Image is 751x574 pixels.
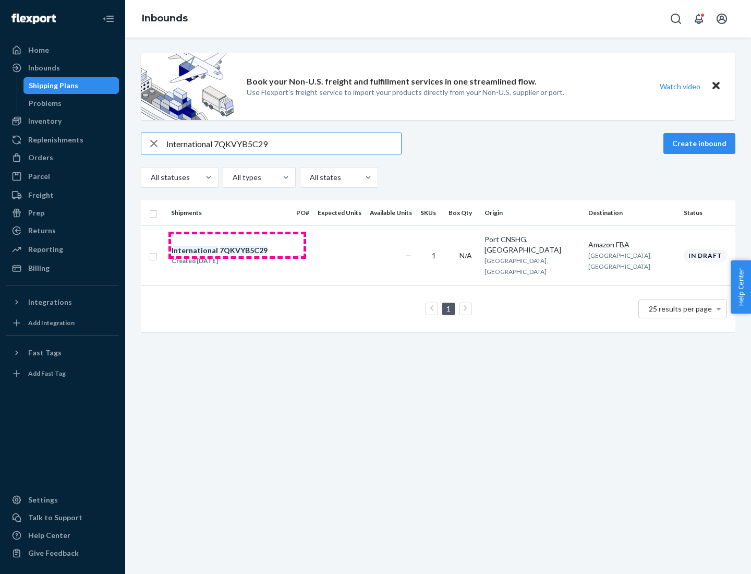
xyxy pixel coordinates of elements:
[6,113,119,129] a: Inventory
[416,200,444,225] th: SKUs
[665,8,686,29] button: Open Search Box
[172,246,218,255] em: International
[28,495,58,505] div: Settings
[134,4,196,34] ol: breadcrumbs
[28,318,75,327] div: Add Integration
[6,42,119,58] a: Home
[663,133,735,154] button: Create inbound
[247,87,564,98] p: Use Flexport’s freight service to import your products directly from your Non-U.S. supplier or port.
[6,527,119,544] a: Help Center
[28,548,79,558] div: Give Feedback
[6,168,119,185] a: Parcel
[150,172,151,183] input: All statuses
[28,369,66,378] div: Add Fast Tag
[688,8,709,29] button: Open notifications
[6,205,119,221] a: Prep
[6,545,119,561] button: Give Feedback
[444,200,480,225] th: Box Qty
[28,152,53,163] div: Orders
[28,244,63,255] div: Reporting
[6,294,119,310] button: Integrations
[296,251,302,260] span: —
[6,492,119,508] a: Settings
[584,200,680,225] th: Destination
[28,63,60,73] div: Inbounds
[28,171,50,182] div: Parcel
[484,257,548,276] span: [GEOGRAPHIC_DATA], [GEOGRAPHIC_DATA]
[309,172,310,183] input: All states
[6,241,119,258] a: Reporting
[6,222,119,239] a: Returns
[406,251,412,260] span: —
[432,251,436,260] span: 1
[28,348,62,358] div: Fast Tags
[6,260,119,277] a: Billing
[28,530,70,541] div: Help Center
[232,172,233,183] input: All types
[23,95,119,112] a: Problems
[588,252,652,270] span: [GEOGRAPHIC_DATA], [GEOGRAPHIC_DATA]
[292,200,313,225] th: PO#
[444,304,453,313] a: Page 1 is your current page
[680,200,735,225] th: Status
[28,263,50,273] div: Billing
[28,225,56,236] div: Returns
[23,77,119,94] a: Shipping Plans
[98,8,119,29] button: Close Navigation
[142,13,188,24] a: Inbounds
[167,200,292,225] th: Shipments
[247,76,537,88] p: Book your Non-U.S. freight and fulfillment services in one streamlined flow.
[684,249,727,262] div: In draft
[313,200,366,225] th: Expected Units
[28,116,62,126] div: Inventory
[484,234,580,255] div: Port CNSHG, [GEOGRAPHIC_DATA]
[166,133,401,154] input: Search inbounds by name, destination, msku...
[653,79,707,94] button: Watch video
[731,260,751,314] button: Help Center
[649,304,712,313] span: 25 results per page
[28,45,49,55] div: Home
[711,8,732,29] button: Open account menu
[6,149,119,166] a: Orders
[172,256,268,266] div: Created [DATE]
[28,208,44,218] div: Prep
[220,246,268,255] em: 7QKVYB5C29
[588,240,675,250] div: Amazon FBA
[28,512,82,523] div: Talk to Support
[709,79,723,94] button: Close
[29,98,62,109] div: Problems
[6,509,119,526] a: Talk to Support
[28,135,83,145] div: Replenishments
[28,190,54,200] div: Freight
[6,344,119,361] button: Fast Tags
[6,365,119,382] a: Add Fast Tag
[11,14,56,24] img: Flexport logo
[28,297,72,307] div: Integrations
[6,59,119,76] a: Inbounds
[459,251,472,260] span: N/A
[29,80,78,91] div: Shipping Plans
[6,187,119,204] a: Freight
[6,131,119,148] a: Replenishments
[366,200,416,225] th: Available Units
[480,200,584,225] th: Origin
[6,315,119,331] a: Add Integration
